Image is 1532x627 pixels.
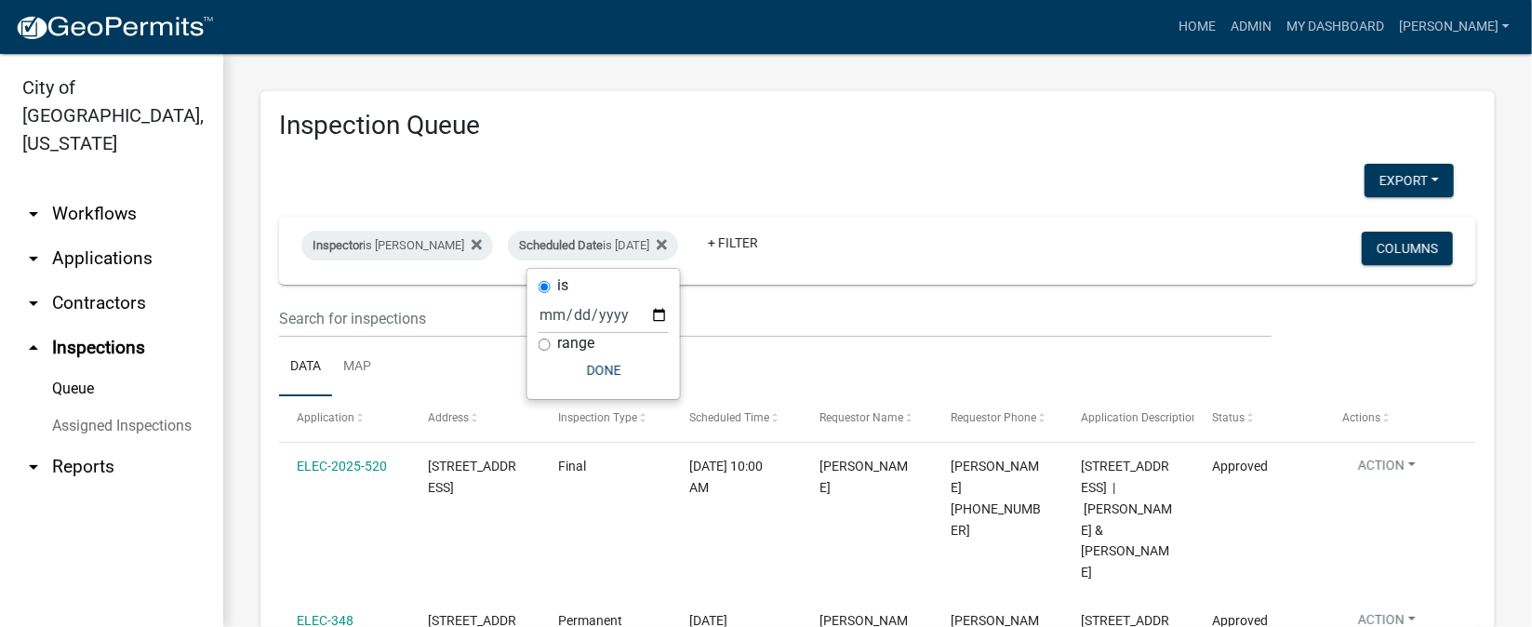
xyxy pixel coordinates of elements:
button: Action [1343,456,1431,483]
datatable-header-cell: Address [410,396,541,441]
a: Admin [1223,9,1279,45]
a: Home [1171,9,1223,45]
datatable-header-cell: Application Description [1063,396,1194,441]
span: Status [1212,411,1245,424]
datatable-header-cell: Requestor Name [802,396,933,441]
span: 2407 MIDDLE RD 2407 Middle Road | Missi James B & Nancy A [1081,459,1172,580]
span: Final [558,459,586,474]
a: [PERSON_NAME] [1392,9,1517,45]
label: is [557,278,568,293]
span: Application [297,411,354,424]
button: Done [539,354,669,387]
h3: Inspection Queue [279,110,1476,141]
span: Approved [1212,459,1268,474]
span: Address [428,411,469,424]
span: Scheduled Date [519,238,603,252]
a: Map [332,338,382,397]
button: Export [1365,164,1454,197]
datatable-header-cell: Scheduled Time [672,396,803,441]
i: arrow_drop_down [22,292,45,314]
i: arrow_drop_up [22,337,45,359]
span: Inspector [313,238,363,252]
span: Application Description [1081,411,1198,424]
a: Data [279,338,332,397]
datatable-header-cell: Inspection Type [540,396,672,441]
div: is [PERSON_NAME] [301,231,493,260]
a: My Dashboard [1279,9,1392,45]
span: Scheduled Time [689,411,769,424]
button: Columns [1362,232,1453,265]
span: David Tuttle 502-379-0932 [951,459,1041,537]
span: Inspection Type [558,411,637,424]
span: Requestor Name [819,411,903,424]
span: Jill Spear [819,459,908,495]
i: arrow_drop_down [22,203,45,225]
label: range [557,336,594,351]
datatable-header-cell: Application [279,396,410,441]
div: [DATE] 10:00 AM [689,456,784,499]
datatable-header-cell: Requestor Phone [933,396,1064,441]
input: Search for inspections [279,300,1272,338]
i: arrow_drop_down [22,456,45,478]
span: Requestor Phone [951,411,1036,424]
datatable-header-cell: Status [1194,396,1326,441]
datatable-header-cell: Actions [1325,396,1456,441]
div: is [DATE] [508,231,678,260]
i: arrow_drop_down [22,247,45,270]
span: 2407 MIDDLE RD [428,459,516,495]
span: Actions [1343,411,1381,424]
a: ELEC-2025-520 [297,459,387,474]
a: + Filter [693,226,773,260]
